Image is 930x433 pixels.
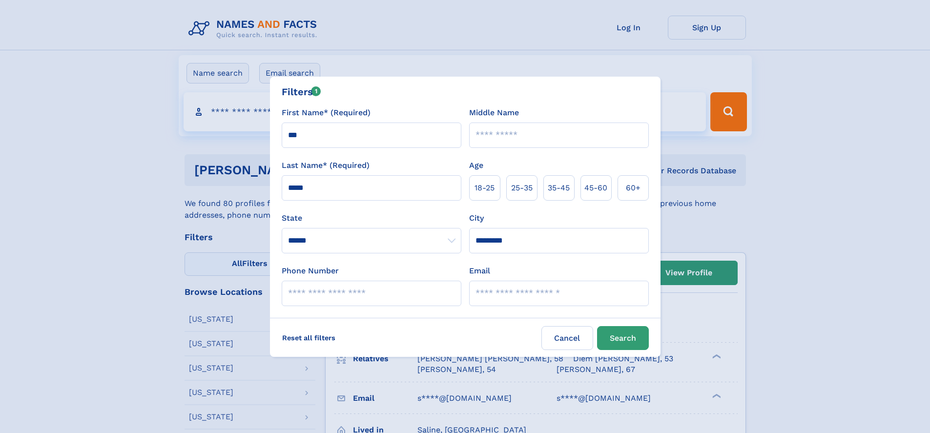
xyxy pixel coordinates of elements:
[469,212,484,224] label: City
[475,182,495,194] span: 18‑25
[469,160,483,171] label: Age
[282,265,339,277] label: Phone Number
[276,326,342,350] label: Reset all filters
[469,107,519,119] label: Middle Name
[282,160,370,171] label: Last Name* (Required)
[584,182,607,194] span: 45‑60
[548,182,570,194] span: 35‑45
[282,84,321,99] div: Filters
[597,326,649,350] button: Search
[511,182,533,194] span: 25‑35
[282,212,461,224] label: State
[626,182,641,194] span: 60+
[469,265,490,277] label: Email
[282,107,371,119] label: First Name* (Required)
[541,326,593,350] label: Cancel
